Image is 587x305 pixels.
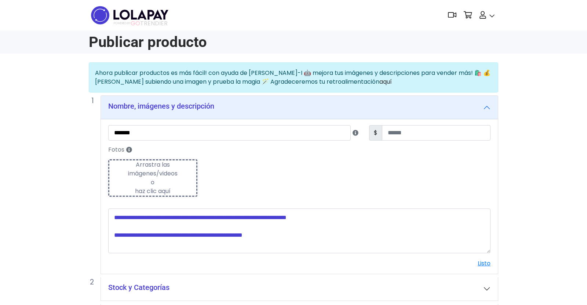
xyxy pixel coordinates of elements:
h5: Nombre, imágenes y descripción [108,102,214,110]
span: TRENDIER [114,20,168,27]
h1: Publicar producto [89,33,289,51]
div: Arrastra las imágenes/videos o haz clic aquí [109,160,196,196]
span: $ [369,125,382,141]
a: aquí [379,77,392,86]
a: Listo [478,259,491,268]
h5: Stock y Categorías [108,283,169,292]
label: Fotos [104,144,495,156]
img: logo [89,4,171,27]
button: Nombre, imágenes y descripción [101,96,498,119]
span: GO [131,19,140,28]
span: POWERED BY [114,21,131,25]
button: Stock y Categorías [101,277,498,301]
span: Ahora publicar productos es más fácil! con ayuda de [PERSON_NAME]-I 🤖 mejora tus imágenes y descr... [95,69,491,86]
